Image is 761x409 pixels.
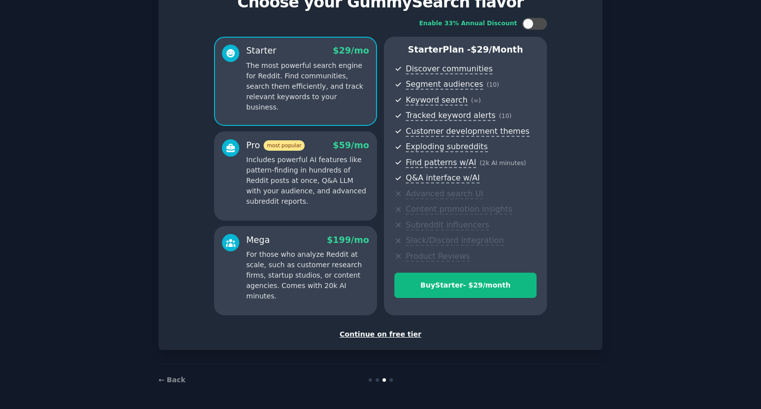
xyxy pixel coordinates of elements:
[333,140,369,150] span: $ 59 /mo
[406,111,495,121] span: Tracked keyword alerts
[246,249,369,301] p: For those who analyze Reddit at scale, such as customer research firms, startup studios, or conte...
[471,45,523,55] span: $ 29 /month
[246,155,369,207] p: Includes powerful AI features like pattern-finding in hundreds of Reddit posts at once, Q&A LLM w...
[406,142,488,152] span: Exploding subreddits
[406,79,483,90] span: Segment audiences
[406,220,489,231] span: Subreddit influencers
[406,64,492,74] span: Discover communities
[394,273,537,298] button: BuyStarter- $29/month
[246,234,270,246] div: Mega
[264,140,305,151] span: most popular
[159,376,185,384] a: ← Back
[480,160,526,167] span: ( 2k AI minutes )
[471,97,481,104] span: ( ∞ )
[406,204,512,215] span: Content promotion insights
[487,81,499,88] span: ( 10 )
[406,158,476,168] span: Find patterns w/AI
[246,60,369,113] p: The most powerful search engine for Reddit. Find communities, search them efficiently, and track ...
[406,251,470,262] span: Product Reviews
[169,329,592,340] div: Continue on free tier
[406,235,504,246] span: Slack/Discord integration
[327,235,369,245] span: $ 199 /mo
[419,19,517,28] div: Enable 33% Annual Discount
[406,126,530,137] span: Customer development themes
[394,44,537,56] p: Starter Plan -
[395,280,536,291] div: Buy Starter - $ 29 /month
[246,45,276,57] div: Starter
[333,46,369,56] span: $ 29 /mo
[406,95,468,106] span: Keyword search
[406,189,483,199] span: Advanced search UI
[499,113,511,119] span: ( 10 )
[246,139,305,152] div: Pro
[406,173,480,183] span: Q&A interface w/AI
